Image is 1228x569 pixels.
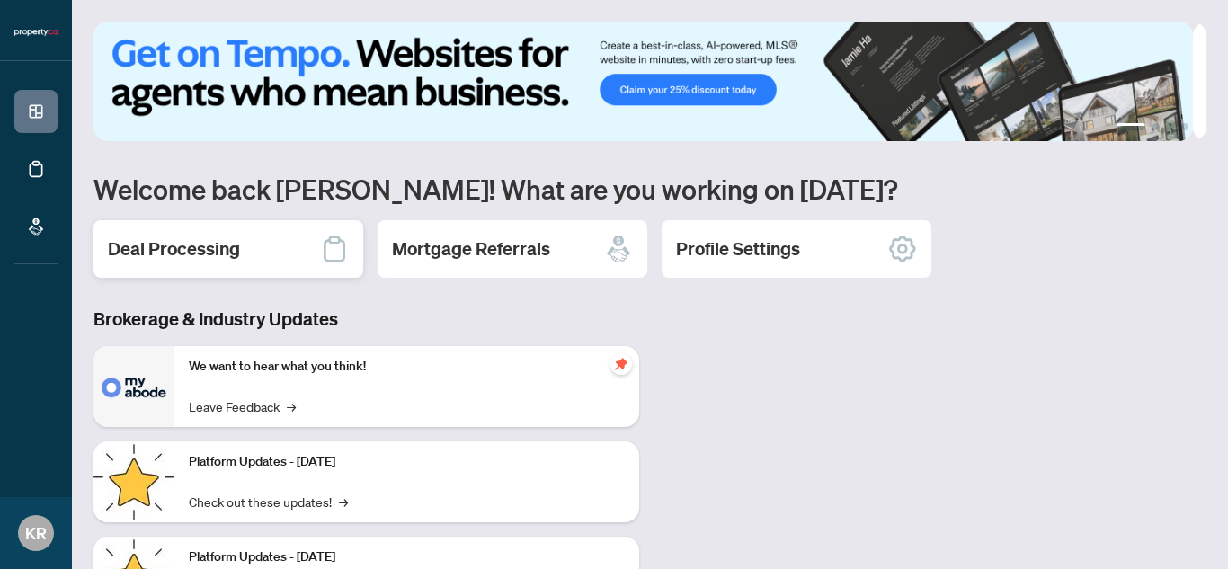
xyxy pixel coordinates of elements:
span: KR [25,520,47,546]
h2: Mortgage Referrals [392,236,550,262]
button: 2 [1152,123,1160,130]
button: Open asap [1156,506,1210,560]
a: Leave Feedback→ [189,396,296,416]
button: 3 [1167,123,1174,130]
img: Slide 0 [93,22,1193,141]
h1: Welcome back [PERSON_NAME]! What are you working on [DATE]? [93,172,1206,206]
h2: Deal Processing [108,236,240,262]
h3: Brokerage & Industry Updates [93,307,639,332]
img: We want to hear what you think! [93,346,174,427]
h2: Profile Settings [676,236,800,262]
span: → [287,396,296,416]
img: Platform Updates - July 21, 2025 [93,441,174,522]
p: Platform Updates - [DATE] [189,452,625,472]
p: Platform Updates - [DATE] [189,547,625,567]
a: Check out these updates!→ [189,492,348,511]
span: pushpin [610,353,632,375]
img: logo [14,27,58,38]
p: We want to hear what you think! [189,357,625,377]
button: 1 [1117,123,1145,130]
button: 4 [1181,123,1188,130]
span: → [339,492,348,511]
